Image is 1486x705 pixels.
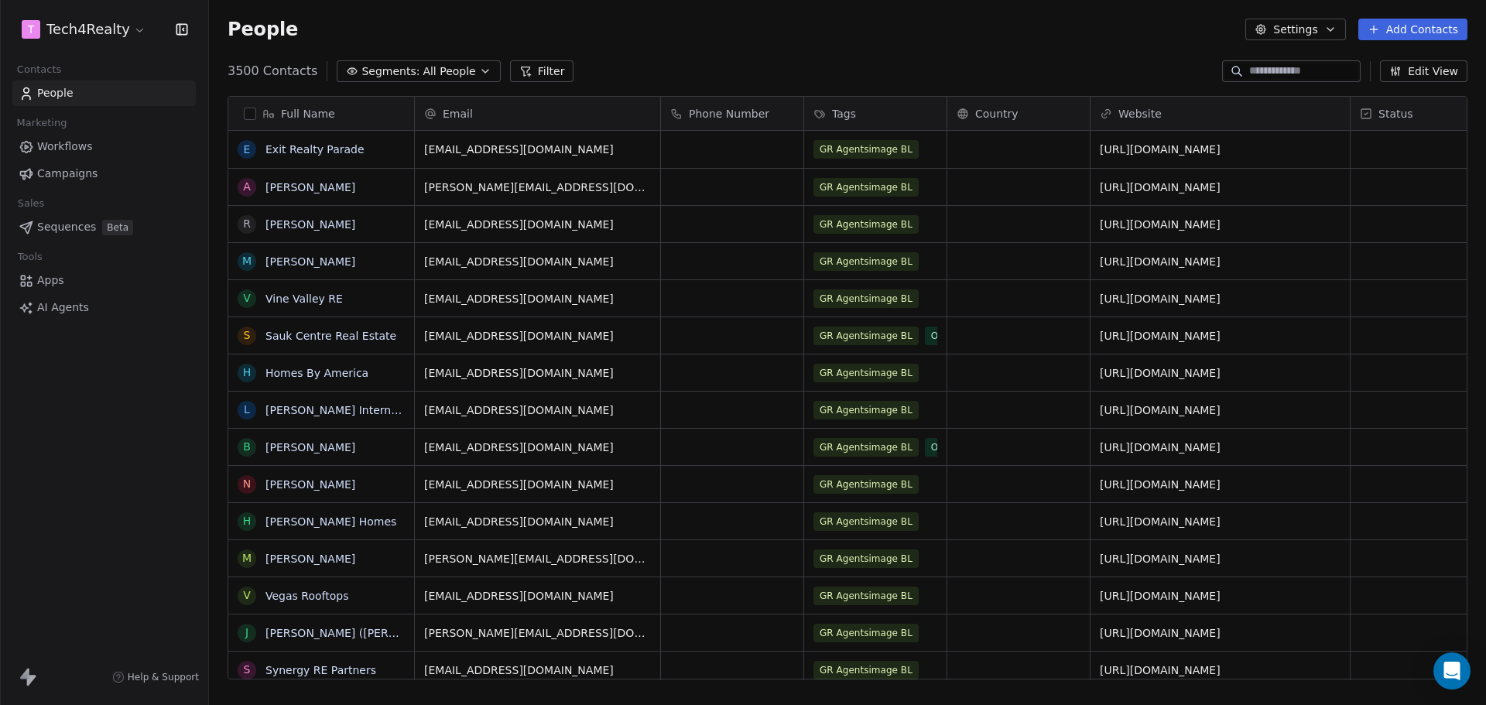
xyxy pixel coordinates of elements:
[424,365,651,381] span: [EMAIL_ADDRESS][DOMAIN_NAME]
[243,216,251,232] div: R
[1100,478,1221,491] a: [URL][DOMAIN_NAME]
[265,404,466,416] a: [PERSON_NAME] International Realty
[242,253,252,269] div: M
[424,551,651,566] span: [PERSON_NAME][EMAIL_ADDRESS][DOMAIN_NAME]
[243,179,251,195] div: A
[265,367,368,379] a: Homes By America
[128,671,199,683] span: Help & Support
[925,327,989,345] span: Opened B1
[11,245,49,269] span: Tools
[243,476,251,492] div: N
[11,192,51,215] span: Sales
[265,441,355,453] a: [PERSON_NAME]
[12,214,196,240] a: SequencesBeta
[424,180,651,195] span: [PERSON_NAME][EMAIL_ADDRESS][DOMAIN_NAME]
[244,142,251,158] div: E
[1380,60,1467,82] button: Edit View
[813,364,919,382] span: GR Agentsimage BL
[1100,590,1221,602] a: [URL][DOMAIN_NAME]
[265,181,355,193] a: [PERSON_NAME]
[265,627,498,639] a: [PERSON_NAME] ([PERSON_NAME] Homes)
[244,662,251,678] div: S
[1100,293,1221,305] a: [URL][DOMAIN_NAME]
[424,662,651,678] span: [EMAIL_ADDRESS][DOMAIN_NAME]
[813,438,919,457] span: GR Agentsimage BL
[813,327,919,345] span: GR Agentsimage BL
[228,18,298,41] span: People
[12,80,196,106] a: People
[813,661,919,679] span: GR Agentsimage BL
[1378,106,1413,121] span: Status
[1100,441,1221,453] a: [URL][DOMAIN_NAME]
[12,295,196,320] a: AI Agents
[10,58,68,81] span: Contacts
[424,402,651,418] span: [EMAIL_ADDRESS][DOMAIN_NAME]
[243,439,251,455] div: B
[265,293,343,305] a: Vine Valley RE
[813,401,919,419] span: GR Agentsimage BL
[424,291,651,306] span: [EMAIL_ADDRESS][DOMAIN_NAME]
[661,97,803,130] div: Phone Number
[813,178,919,197] span: GR Agentsimage BL
[245,625,248,641] div: J
[1358,19,1467,40] button: Add Contacts
[12,161,196,187] a: Campaigns
[1100,255,1221,268] a: [URL][DOMAIN_NAME]
[102,220,133,235] span: Beta
[1091,97,1350,130] div: Website
[265,143,365,156] a: Exit Realty Parade
[243,364,252,381] div: H
[228,62,317,80] span: 3500 Contacts
[265,515,396,528] a: [PERSON_NAME] Homes
[12,134,196,159] a: Workflows
[1100,515,1221,528] a: [URL][DOMAIN_NAME]
[424,440,651,455] span: [EMAIL_ADDRESS][DOMAIN_NAME]
[12,268,196,293] a: Apps
[37,139,93,155] span: Workflows
[265,664,376,676] a: Synergy RE Partners
[228,97,414,130] div: Full Name
[244,402,250,418] div: L
[423,63,475,80] span: All People
[813,140,919,159] span: GR Agentsimage BL
[813,512,919,531] span: GR Agentsimage BL
[46,19,130,39] span: Tech4Realty
[1245,19,1345,40] button: Settings
[244,327,251,344] div: S
[242,550,252,566] div: M
[1100,330,1221,342] a: [URL][DOMAIN_NAME]
[443,106,473,121] span: Email
[19,16,149,43] button: TTech4Realty
[37,299,89,316] span: AI Agents
[37,219,96,235] span: Sequences
[265,218,355,231] a: [PERSON_NAME]
[281,106,335,121] span: Full Name
[424,254,651,269] span: [EMAIL_ADDRESS][DOMAIN_NAME]
[813,624,919,642] span: GR Agentsimage BL
[10,111,74,135] span: Marketing
[424,328,651,344] span: [EMAIL_ADDRESS][DOMAIN_NAME]
[1100,404,1221,416] a: [URL][DOMAIN_NAME]
[228,131,415,680] div: grid
[1100,664,1221,676] a: [URL][DOMAIN_NAME]
[243,513,252,529] div: H
[813,252,919,271] span: GR Agentsimage BL
[424,477,651,492] span: [EMAIL_ADDRESS][DOMAIN_NAME]
[37,272,64,289] span: Apps
[265,590,348,602] a: Vegas Rooftops
[243,290,251,306] div: V
[265,255,355,268] a: [PERSON_NAME]
[28,22,35,37] span: T
[813,587,919,605] span: GR Agentsimage BL
[265,553,355,565] a: [PERSON_NAME]
[243,587,251,604] div: V
[1100,553,1221,565] a: [URL][DOMAIN_NAME]
[265,478,355,491] a: [PERSON_NAME]
[112,671,199,683] a: Help & Support
[1100,181,1221,193] a: [URL][DOMAIN_NAME]
[424,217,651,232] span: [EMAIL_ADDRESS][DOMAIN_NAME]
[37,166,98,182] span: Campaigns
[689,106,769,121] span: Phone Number
[1100,627,1221,639] a: [URL][DOMAIN_NAME]
[265,330,396,342] a: Sauk Centre Real Estate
